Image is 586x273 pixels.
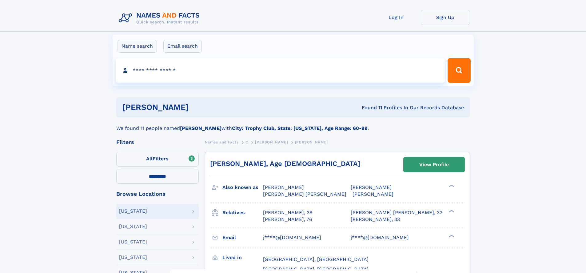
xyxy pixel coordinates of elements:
div: Browse Locations [116,191,199,197]
b: City: Trophy Club, State: [US_STATE], Age Range: 60-99 [232,125,368,131]
a: View Profile [404,157,464,172]
div: Filters [116,139,199,145]
span: [PERSON_NAME] [PERSON_NAME] [263,191,346,197]
div: [US_STATE] [119,239,147,244]
button: Search Button [448,58,470,83]
h3: Lived in [222,252,263,263]
a: [PERSON_NAME] [255,138,288,146]
img: Logo Names and Facts [116,10,205,26]
div: [US_STATE] [119,255,147,260]
a: [PERSON_NAME], Age [DEMOGRAPHIC_DATA] [210,160,360,167]
label: Name search [118,40,157,53]
h1: [PERSON_NAME] [122,103,275,111]
div: Found 11 Profiles In Our Records Database [275,104,464,111]
div: ❯ [447,234,455,238]
h3: Email [222,232,263,243]
label: Filters [116,152,199,167]
div: ❯ [447,184,455,188]
input: search input [116,58,445,83]
h3: Also known as [222,182,263,193]
span: [PERSON_NAME] [255,140,288,144]
span: [PERSON_NAME] [353,191,393,197]
span: [PERSON_NAME] [295,140,328,144]
span: [PERSON_NAME] [263,184,304,190]
span: C [245,140,248,144]
a: [PERSON_NAME], 38 [263,209,313,216]
a: Sign Up [421,10,470,25]
h3: Relatives [222,207,263,218]
div: ❯ [447,209,455,213]
a: [PERSON_NAME], 33 [351,216,400,223]
a: Names and Facts [205,138,239,146]
div: [US_STATE] [119,209,147,214]
label: Email search [163,40,202,53]
span: All [146,156,153,162]
div: View Profile [419,158,449,172]
a: [PERSON_NAME] [PERSON_NAME], 32 [351,209,442,216]
a: C [245,138,248,146]
b: [PERSON_NAME] [180,125,221,131]
a: [PERSON_NAME], 76 [263,216,312,223]
a: Log In [372,10,421,25]
span: [GEOGRAPHIC_DATA], [GEOGRAPHIC_DATA] [263,266,369,272]
div: [US_STATE] [119,224,147,229]
span: [PERSON_NAME] [351,184,392,190]
div: We found 11 people named with . [116,117,470,132]
span: [GEOGRAPHIC_DATA], [GEOGRAPHIC_DATA] [263,256,369,262]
